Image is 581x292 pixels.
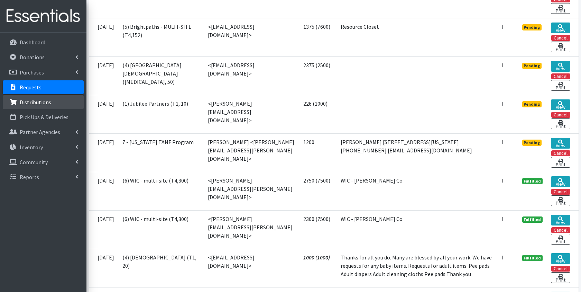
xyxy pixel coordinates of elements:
td: [DATE] [89,172,118,210]
td: [PERSON_NAME] <[PERSON_NAME][EMAIL_ADDRESS][PERSON_NAME][DOMAIN_NAME]> [204,133,299,172]
abbr: Individual [501,100,503,107]
td: 1375 (7600) [299,18,336,56]
a: Print [551,234,570,245]
a: Distributions [3,95,84,109]
p: Dashboard [20,39,45,46]
td: 2375 (2500) [299,56,336,95]
abbr: Individual [501,177,503,184]
abbr: Individual [501,215,503,222]
td: [DATE] [89,56,118,95]
td: 2300 (7500) [299,210,336,249]
button: Cancel [551,189,570,195]
a: View [551,61,570,72]
span: Pending [522,101,542,107]
a: Print [551,42,570,52]
a: Print [551,118,570,129]
a: Community [3,155,84,169]
a: View [551,215,570,225]
td: 7 - [US_STATE] TANF Program [118,133,204,172]
td: (1) Jubilee Partners (T1, 10) [118,95,204,133]
p: Reports [20,174,39,180]
a: Print [551,272,570,283]
td: (4) [GEOGRAPHIC_DATA][DEMOGRAPHIC_DATA] ([MEDICAL_DATA], 50) [118,56,204,95]
td: [DATE] [89,249,118,287]
a: Print [551,80,570,91]
a: Partner Agencies [3,125,84,139]
p: Inventory [20,144,43,151]
td: [PERSON_NAME] [STREET_ADDRESS][US_STATE] [PHONE_NUMBER] [EMAIL_ADDRESS][DOMAIN_NAME] [336,133,497,172]
abbr: Individual [501,254,503,261]
p: Partner Agencies [20,129,60,135]
a: Purchases [3,65,84,79]
td: <[EMAIL_ADDRESS][DOMAIN_NAME]> [204,18,299,56]
a: Requests [3,80,84,94]
td: (4) [DEMOGRAPHIC_DATA] (T1, 20) [118,249,204,287]
td: 1000 (1000) [299,249,336,287]
button: Cancel [551,112,570,118]
a: Pick Ups & Deliveries [3,110,84,124]
a: View [551,138,570,149]
td: [DATE] [89,18,118,56]
span: Fulfilled [522,178,543,184]
span: Pending [522,63,542,69]
span: Fulfilled [522,255,543,261]
a: Dashboard [3,35,84,49]
p: Purchases [20,69,44,76]
td: WIC - [PERSON_NAME] Co [336,172,497,210]
span: Fulfilled [522,216,543,223]
a: Print [551,3,570,14]
p: Community [20,159,48,166]
p: Donations [20,54,45,61]
td: WIC - [PERSON_NAME] Co [336,210,497,249]
td: 1200 [299,133,336,172]
span: Pending [522,24,542,30]
td: 2750 (7500) [299,172,336,210]
abbr: Individual [501,62,503,69]
td: <[PERSON_NAME][EMAIL_ADDRESS][PERSON_NAME][DOMAIN_NAME]> [204,210,299,249]
span: Pending [522,140,542,146]
a: Inventory [3,140,84,154]
td: (5) Brightpaths - MULTI-SITE (T4,152) [118,18,204,56]
p: Distributions [20,99,51,106]
button: Cancel [551,73,570,79]
button: Cancel [551,227,570,233]
td: <[PERSON_NAME][EMAIL_ADDRESS][PERSON_NAME][DOMAIN_NAME]> [204,172,299,210]
p: Requests [20,84,41,91]
td: (6) WIC - multi-site (T4,300) [118,172,204,210]
img: HumanEssentials [3,5,84,28]
td: [DATE] [89,133,118,172]
a: Print [551,195,570,206]
button: Cancel [551,266,570,272]
abbr: Individual [501,23,503,30]
td: <[EMAIL_ADDRESS][DOMAIN_NAME]> [204,249,299,287]
a: View [551,99,570,110]
a: Reports [3,170,84,184]
td: (6) WIC - multi-site (T4,300) [118,210,204,249]
abbr: Individual [501,139,503,145]
p: Pick Ups & Deliveries [20,114,68,121]
td: 226 (1000) [299,95,336,133]
button: Cancel [551,35,570,41]
td: <[PERSON_NAME][EMAIL_ADDRESS][DOMAIN_NAME]> [204,95,299,133]
td: [DATE] [89,210,118,249]
button: Cancel [551,150,570,156]
td: [DATE] [89,95,118,133]
td: Resource Closet [336,18,497,56]
a: View [551,176,570,187]
td: <[EMAIL_ADDRESS][DOMAIN_NAME]> [204,56,299,95]
a: Print [551,157,570,168]
a: View [551,253,570,264]
a: Donations [3,50,84,64]
a: View [551,23,570,33]
td: Thanks for all you do. Many are blessed by all your work. We have requests for any baby items. Re... [336,249,497,287]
